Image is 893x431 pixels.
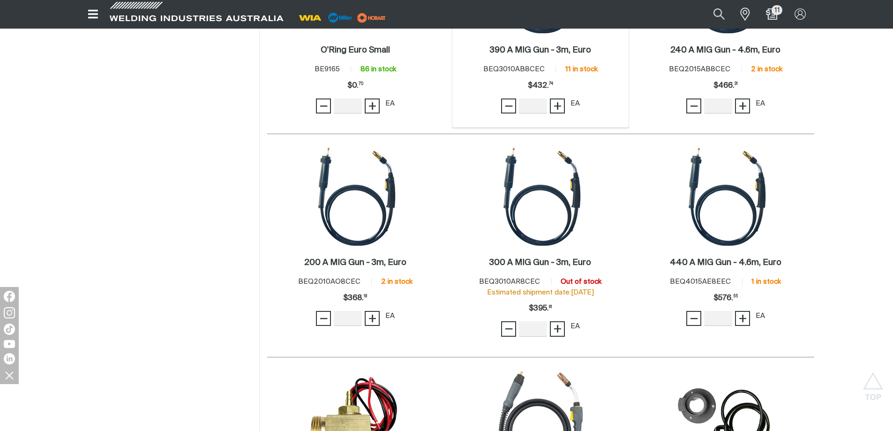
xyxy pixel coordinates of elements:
h2: 300 A MIG Gun - 3m, Euro [489,258,591,267]
span: BEQ3010AB8CEC [483,66,545,73]
span: $395. [529,299,552,318]
div: EA [570,321,580,332]
span: BEQ2010AO8CEC [298,278,360,285]
span: − [690,98,698,114]
span: − [504,98,513,114]
span: BEQ2015AB8CEC [669,66,730,73]
span: Out of stock [561,278,601,285]
img: hide socials [1,367,17,383]
div: EA [756,311,765,322]
span: 2 in stock [751,66,782,73]
a: O'Ring Euro Small [321,45,390,56]
input: Product name or item number... [691,4,735,25]
img: 200 A MIG Gun - 3m, Euro [305,146,405,247]
img: 300 A MIG Gun - 3m, Euro [490,146,591,247]
div: Price [713,289,738,308]
span: + [368,98,377,114]
div: Price [347,76,363,95]
img: Facebook [4,291,15,302]
sup: 74 [549,82,553,86]
img: 440 A MIG Gun - 4.6m, Euro [675,146,776,247]
span: + [553,98,562,114]
span: $432. [528,76,553,95]
span: BE9165 [315,66,340,73]
span: + [368,310,377,326]
span: $576. [713,289,738,308]
span: BEQ4015AE8EEC [670,278,731,285]
a: 240 A MIG Gun - 4.6m, Euro [670,45,780,56]
span: + [738,310,747,326]
span: − [690,310,698,326]
sup: 70 [359,82,363,86]
a: 440 A MIG Gun - 4.6m, Euro [670,257,781,268]
div: EA [570,98,580,109]
span: 1 in stock [751,278,781,285]
span: $0. [347,76,363,95]
button: Search products [703,4,735,25]
h2: 240 A MIG Gun - 4.6m, Euro [670,46,780,54]
h2: 200 A MIG Gun - 3m, Euro [304,258,406,267]
span: 11 in stock [565,66,598,73]
div: Price [529,299,552,318]
sup: 81 [549,305,552,309]
div: EA [385,311,395,322]
a: miller [354,14,389,21]
span: − [319,310,328,326]
span: + [553,321,562,337]
span: 2 in stock [381,278,413,285]
a: 300 A MIG Gun - 3m, Euro [489,257,591,268]
div: EA [756,98,765,109]
span: BEQ3010AR8CEC [479,278,540,285]
span: − [319,98,328,114]
a: 200 A MIG Gun - 3m, Euro [304,257,406,268]
img: LinkedIn [4,353,15,364]
div: Price [528,76,553,95]
sup: 55 [733,295,738,298]
h2: 390 A MIG Gun - 3m, Euro [490,46,591,54]
h2: O'Ring Euro Small [321,46,390,54]
button: Scroll to top [863,372,884,393]
span: + [738,98,747,114]
sup: 18 [364,295,367,298]
div: EA [385,98,395,109]
span: $368. [343,289,367,308]
span: $466. [713,76,738,95]
img: Instagram [4,307,15,318]
img: YouTube [4,340,15,348]
sup: 31 [735,82,738,86]
span: − [504,321,513,337]
span: 86 in stock [360,66,396,73]
div: Price [713,76,738,95]
div: Price [343,289,367,308]
img: TikTok [4,324,15,335]
a: 390 A MIG Gun - 3m, Euro [490,45,591,56]
span: Estimated shipment date: [DATE] [487,289,594,296]
h2: 440 A MIG Gun - 4.6m, Euro [670,258,781,267]
img: miller [354,11,389,25]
